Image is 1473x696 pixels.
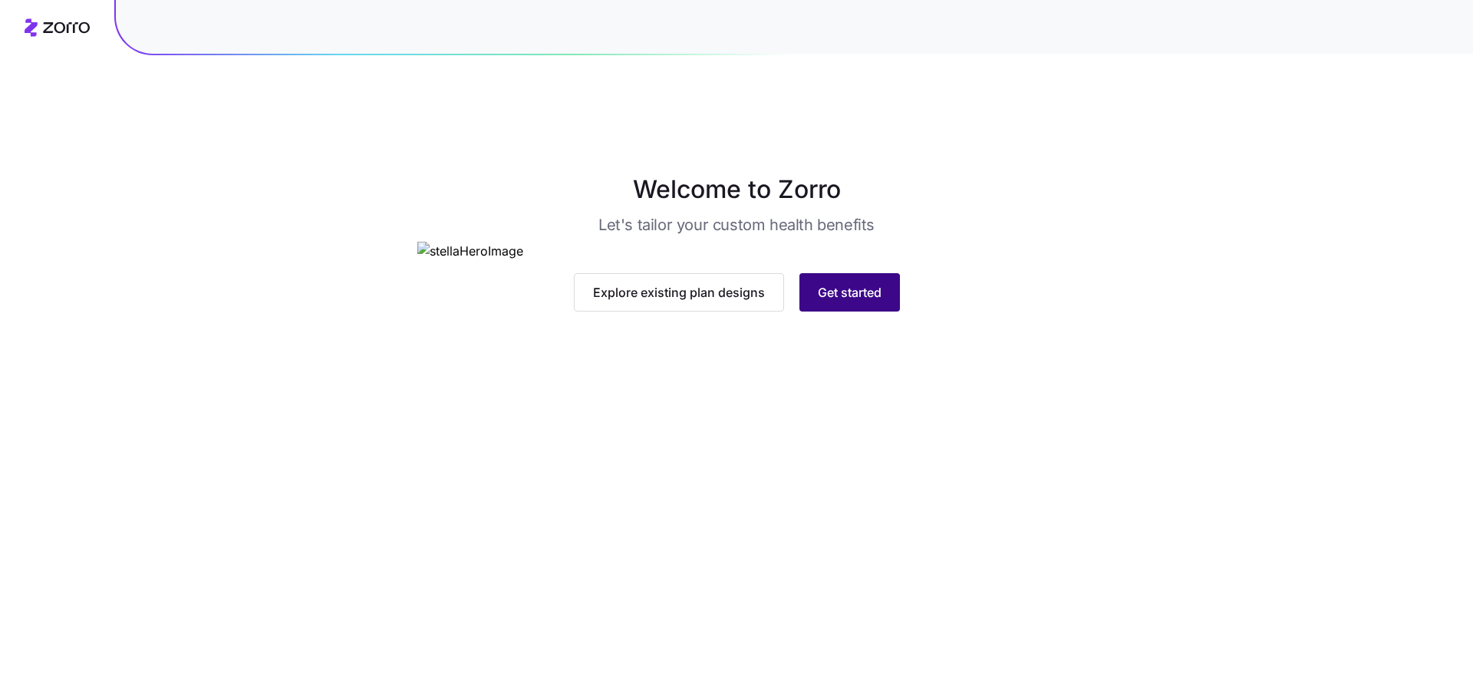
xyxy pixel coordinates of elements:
img: stellaHeroImage [417,242,1056,261]
h1: Welcome to Zorro [356,171,1117,208]
span: Explore existing plan designs [593,283,765,302]
span: Get started [818,283,881,302]
h3: Let's tailor your custom health benefits [598,214,875,236]
button: Explore existing plan designs [574,273,784,312]
button: Get started [799,273,900,312]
